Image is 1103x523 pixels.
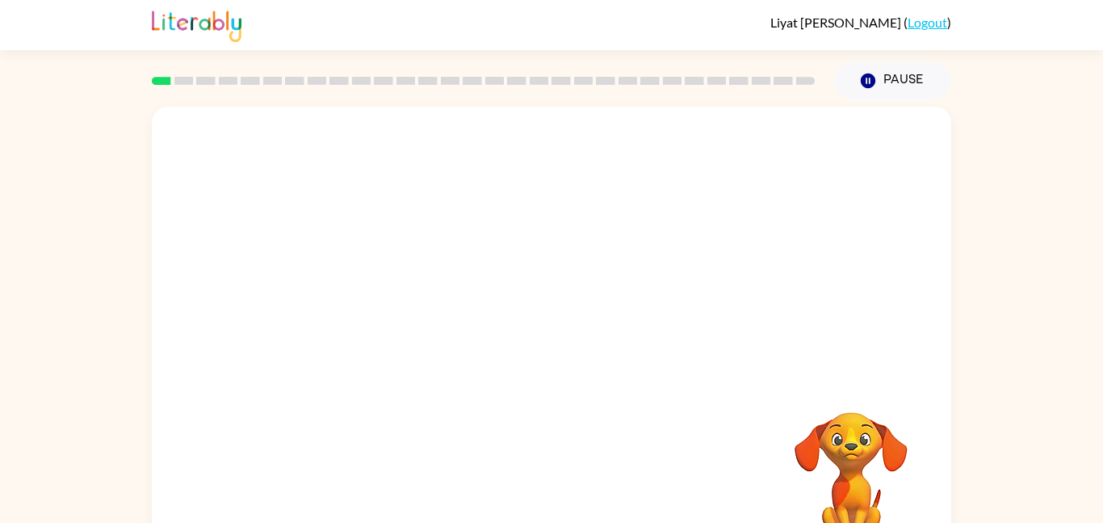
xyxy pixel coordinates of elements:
[770,15,951,30] div: ( )
[152,6,241,42] img: Literably
[908,15,947,30] a: Logout
[770,15,904,30] span: Liyat [PERSON_NAME]
[834,62,951,99] button: Pause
